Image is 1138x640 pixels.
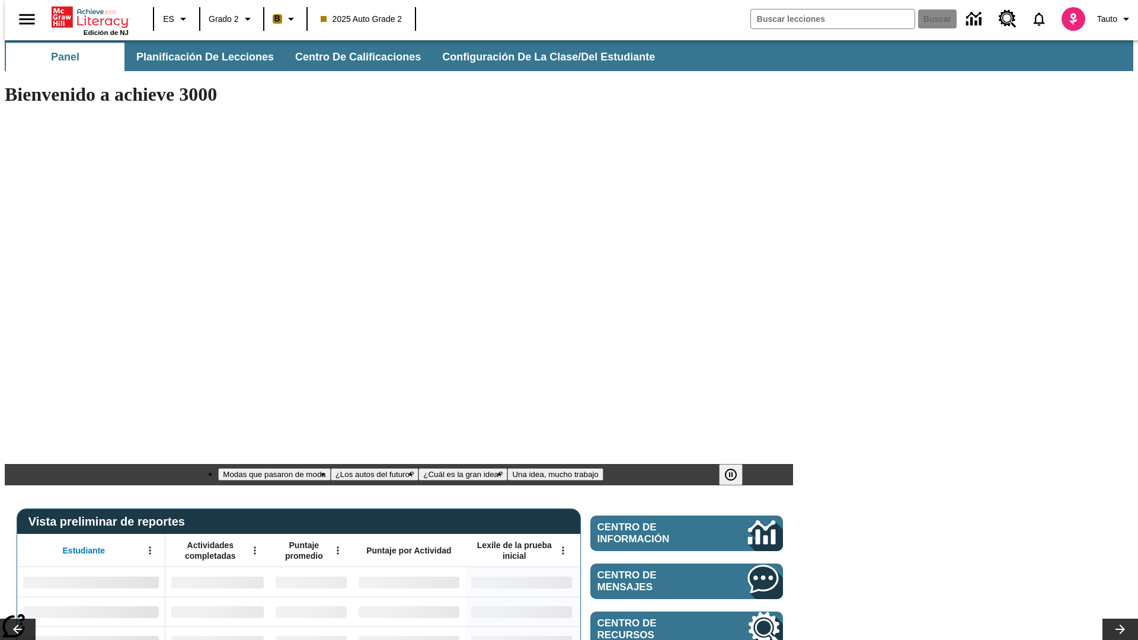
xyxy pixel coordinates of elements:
[158,8,196,30] button: Lenguaje: ES, Selecciona un idioma
[141,542,159,559] button: Abrir menú
[442,50,655,64] span: Configuración de la clase/del estudiante
[163,13,174,25] span: ES
[136,50,274,64] span: Planificación de lecciones
[5,84,793,105] h1: Bienvenido a achieve 3000
[554,542,572,559] button: Abrir menú
[321,13,402,25] span: 2025 Auto Grade 2
[165,597,270,626] div: Sin datos,
[1054,4,1092,34] button: Escoja un nuevo avatar
[331,468,419,481] button: Diapositiva 2 ¿Los autos del futuro?
[5,40,1133,71] div: Subbarra de navegación
[52,5,129,29] a: Portada
[51,50,79,64] span: Panel
[1024,4,1054,34] a: Notificaciones
[270,597,353,626] div: Sin datos,
[719,464,743,485] button: Pausar
[418,468,507,481] button: Diapositiva 3 ¿Cuál es la gran idea?
[270,567,353,597] div: Sin datos,
[1062,7,1085,31] img: avatar image
[286,43,430,71] button: Centro de calificaciones
[590,564,783,599] a: Centro de mensajes
[204,8,260,30] button: Grado: Grado 2, Elige un grado
[246,542,264,559] button: Abrir menú
[6,43,124,71] button: Panel
[274,11,280,26] span: B
[268,8,303,30] button: Boost El color de la clase es anaranjado claro. Cambiar el color de la clase.
[127,43,283,71] button: Planificación de lecciones
[165,567,270,597] div: Sin datos,
[218,468,330,481] button: Diapositiva 1 Modas que pasaron de moda
[295,50,421,64] span: Centro de calificaciones
[209,13,239,25] span: Grado 2
[1102,619,1138,640] button: Carrusel de lecciones, seguir
[959,3,992,36] a: Centro de información
[719,464,755,485] div: Pausar
[276,540,333,561] span: Puntaje promedio
[63,545,106,556] span: Estudiante
[471,540,558,561] span: Lexile de la prueba inicial
[507,468,603,481] button: Diapositiva 4 Una idea, mucho trabajo
[1097,13,1117,25] span: Tauto
[992,3,1024,35] a: Centro de recursos, Se abrirá en una pestaña nueva.
[751,9,915,28] input: Buscar campo
[52,4,129,36] div: Portada
[366,545,451,556] span: Puntaje por Actividad
[1092,8,1138,30] button: Perfil/Configuración
[9,2,44,37] button: Abrir el menú lateral
[329,542,347,559] button: Abrir menú
[597,521,708,545] span: Centro de información
[590,516,783,551] a: Centro de información
[171,540,250,561] span: Actividades completadas
[28,515,191,529] span: Vista preliminar de reportes
[84,29,129,36] span: Edición de NJ
[597,569,712,593] span: Centro de mensajes
[5,43,666,71] div: Subbarra de navegación
[433,43,664,71] button: Configuración de la clase/del estudiante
